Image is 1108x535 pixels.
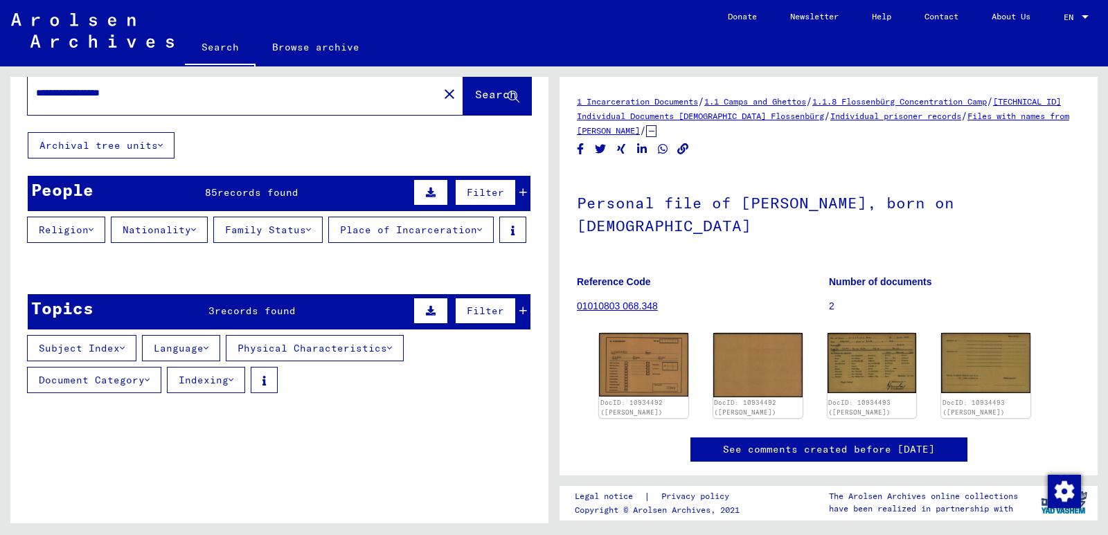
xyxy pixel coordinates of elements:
[1064,12,1079,22] span: EN
[829,299,1080,314] p: 2
[256,30,376,64] a: Browse archive
[635,140,650,158] button: Share on LinkedIn
[27,335,136,361] button: Subject Index
[226,335,404,361] button: Physical Characteristics
[961,109,967,122] span: /
[829,276,932,287] b: Number of documents
[723,442,935,457] a: See comments created before [DATE]
[714,399,776,416] a: DocID: 10934492 ([PERSON_NAME])
[830,111,961,121] a: Individual prisoner records
[475,87,517,101] span: Search
[806,95,812,107] span: /
[829,502,1018,515] p: have been realized in partnership with
[1038,485,1090,520] img: yv_logo.png
[467,305,504,317] span: Filter
[213,217,323,243] button: Family Status
[455,298,516,324] button: Filter
[142,335,220,361] button: Language
[463,72,531,115] button: Search
[812,96,987,107] a: 1.1.8 Flossenbürg Concentration Camp
[577,171,1080,255] h1: Personal file of [PERSON_NAME], born on [DEMOGRAPHIC_DATA]
[600,399,663,416] a: DocID: 10934492 ([PERSON_NAME])
[593,140,608,158] button: Share on Twitter
[1048,475,1081,508] img: Change consent
[27,217,105,243] button: Religion
[27,367,161,393] button: Document Category
[704,96,806,107] a: 1.1 Camps and Ghettos
[575,489,746,504] div: |
[577,276,651,287] b: Reference Code
[167,367,245,393] button: Indexing
[713,333,803,397] img: 002.jpg
[185,30,256,66] a: Search
[217,186,298,199] span: records found
[640,124,646,136] span: /
[656,140,670,158] button: Share on WhatsApp
[676,140,690,158] button: Copy link
[205,186,217,199] span: 85
[28,132,175,158] button: Archival tree units
[828,399,891,416] a: DocID: 10934493 ([PERSON_NAME])
[467,186,504,199] span: Filter
[111,217,208,243] button: Nationality
[828,333,917,393] img: 001.jpg
[824,109,830,122] span: /
[575,504,746,516] p: Copyright © Arolsen Archives, 2021
[436,80,463,107] button: Clear
[942,399,1005,416] a: DocID: 10934493 ([PERSON_NAME])
[577,300,658,311] a: 01010803 068.348
[650,489,746,504] a: Privacy policy
[441,86,458,102] mat-icon: close
[698,95,704,107] span: /
[941,333,1030,393] img: 002.jpg
[829,490,1018,502] p: The Arolsen Archives online collections
[599,333,688,397] img: 001.jpg
[11,13,174,48] img: Arolsen_neg.svg
[455,179,516,206] button: Filter
[575,489,644,504] a: Legal notice
[614,140,629,158] button: Share on Xing
[573,140,588,158] button: Share on Facebook
[31,177,93,202] div: People
[987,95,993,107] span: /
[577,96,698,107] a: 1 Incarceration Documents
[328,217,494,243] button: Place of Incarceration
